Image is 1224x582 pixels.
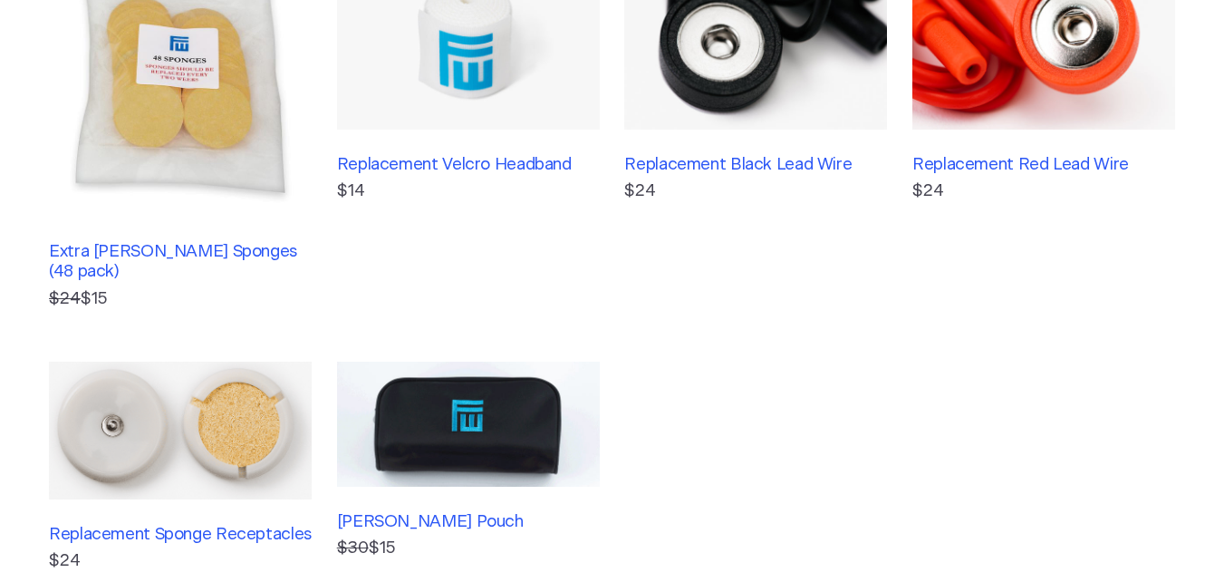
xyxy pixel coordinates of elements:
[337,539,369,557] s: $30
[49,362,312,573] a: Replacement Sponge Receptacles$24
[49,290,81,307] s: $24
[912,155,1175,175] h3: Replacement Red Lead Wire
[337,362,600,486] img: Fisher Wallace Pouch
[624,179,887,204] p: $24
[337,512,600,532] h3: [PERSON_NAME] Pouch
[49,525,312,545] h3: Replacement Sponge Receptacles
[337,536,600,561] p: $15
[337,362,600,573] a: [PERSON_NAME] Pouch $30$15
[49,242,312,283] h3: Extra [PERSON_NAME] Sponges (48 pack)
[49,286,312,312] p: $15
[337,179,600,204] p: $14
[49,548,312,574] p: $24
[337,155,600,175] h3: Replacement Velcro Headband
[49,362,312,499] img: Replacement Sponge Receptacles
[912,179,1175,204] p: $24
[624,155,887,175] h3: Replacement Black Lead Wire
